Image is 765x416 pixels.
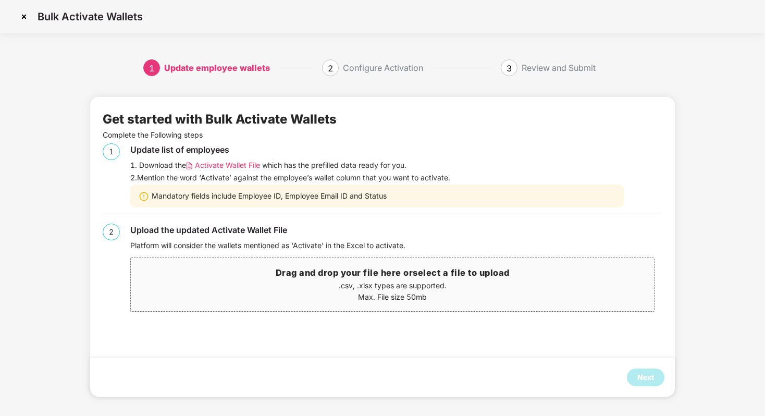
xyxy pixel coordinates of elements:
span: 3 [507,63,512,74]
div: Review and Submit [522,59,596,76]
p: Bulk Activate Wallets [38,10,143,23]
img: svg+xml;base64,PHN2ZyBpZD0iV2FybmluZ18tXzIweDIwIiBkYXRhLW5hbWU9Ildhcm5pbmcgLSAyMHgyMCIgeG1sbnM9Im... [139,191,149,202]
div: Update employee wallets [164,59,270,76]
div: Configure Activation [343,59,423,76]
span: Activate Wallet File [195,160,260,171]
span: 1 [149,63,154,74]
span: select a file to upload [413,267,510,278]
img: svg+xml;base64,PHN2ZyBpZD0iQ3Jvc3MtMzJ4MzIiIHhtbG5zPSJodHRwOi8vd3d3LnczLm9yZy8yMDAwL3N2ZyIgd2lkdG... [16,8,32,25]
span: 2 [328,63,333,74]
h3: Drag and drop your file here or [131,266,654,280]
p: Complete the Following steps [103,129,662,141]
div: 1 [103,143,120,160]
div: 2 [103,224,120,240]
div: 1. Download the which has the prefilled data ready for you. [130,160,662,171]
div: Get started with Bulk Activate Wallets [103,109,337,129]
div: Platform will consider the wallets mentioned as ‘Activate’ in the Excel to activate. [130,240,662,251]
img: svg+xml;base64,PHN2ZyB4bWxucz0iaHR0cDovL3d3dy53My5vcmcvMjAwMC9zdmciIHdpZHRoPSIxMi4wNTMiIGhlaWdodD... [186,162,192,170]
span: Drag and drop your file here orselect a file to upload.csv, .xlsx types are supported.Max. File s... [131,258,654,311]
div: Upload the updated Activate Wallet File [130,224,662,237]
div: 2. Mention the word ‘Activate’ against the employee’s wallet column that you want to activate. [130,172,662,183]
p: Max. File size 50mb [131,291,654,303]
p: .csv, .xlsx types are supported. [131,280,654,291]
div: Mandatory fields include Employee ID, Employee Email ID and Status [130,185,624,207]
div: Update list of employees [130,143,662,156]
div: Next [637,372,654,383]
